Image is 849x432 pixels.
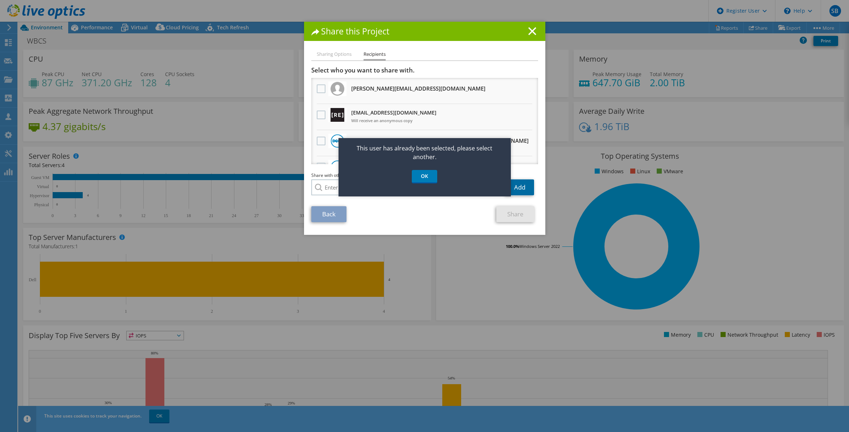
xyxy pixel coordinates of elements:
h3: [PERSON_NAME][EMAIL_ADDRESS][PERSON_NAME][DOMAIN_NAME] [351,135,529,146]
a: Back [311,206,346,222]
a: Add [505,179,534,195]
h1: Share this Project [311,27,538,36]
img: Dell [331,160,344,174]
input: Enter email address [311,179,500,195]
p: This user has already been selected, please select another. [339,144,511,161]
img: Logo [331,108,344,122]
a: OK [412,170,437,183]
h3: [EMAIL_ADDRESS][DOMAIN_NAME] [351,107,436,126]
a: Share [496,206,534,222]
li: Sharing Options [317,50,352,59]
h3: Select who you want to share with. [311,66,538,74]
img: Dell [331,134,344,148]
h3: [PERSON_NAME][EMAIL_ADDRESS][DOMAIN_NAME] [351,83,485,94]
span: Share with other Live Optics users [311,172,380,178]
span: Will receive an anonymous copy [351,117,436,125]
li: Recipients [364,50,386,61]
img: Logo [331,82,344,96]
